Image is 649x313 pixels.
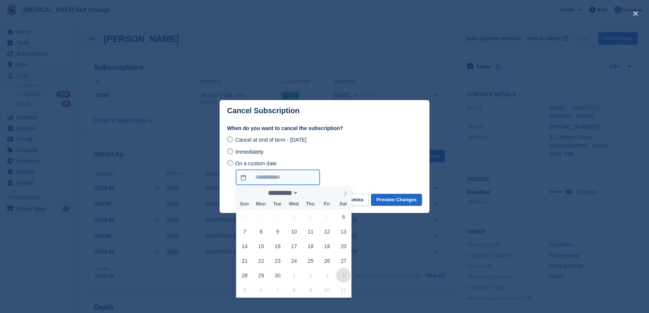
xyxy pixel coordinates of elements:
span: September 27, 2025 [336,253,351,268]
input: On a custom date [227,160,233,166]
input: On a custom date [236,170,320,185]
span: October 6, 2025 [254,283,268,297]
span: Tue [269,202,286,207]
span: September 19, 2025 [320,239,334,253]
span: September 11, 2025 [303,224,318,239]
span: September 3, 2025 [287,210,301,224]
span: October 11, 2025 [336,283,351,297]
span: October 3, 2025 [320,268,334,283]
span: October 4, 2025 [336,268,351,283]
span: Sat [335,202,351,207]
button: close [630,7,642,19]
span: September 13, 2025 [336,224,351,239]
span: September 30, 2025 [270,268,285,283]
span: Immediately [235,149,263,155]
span: September 28, 2025 [237,268,252,283]
input: Cancel at end of term - [DATE] [227,136,233,142]
label: When do you want to cancel the subscription? [227,124,422,132]
input: Year [298,189,322,197]
span: October 10, 2025 [320,283,334,297]
span: September 22, 2025 [254,253,268,268]
span: October 7, 2025 [270,283,285,297]
span: September 4, 2025 [303,210,318,224]
span: September 9, 2025 [270,224,285,239]
span: September 21, 2025 [237,253,252,268]
span: Mon [253,202,269,207]
span: September 24, 2025 [287,253,301,268]
span: Sun [236,202,253,207]
input: Immediately [227,148,233,154]
span: On a custom date [235,160,277,166]
span: October 8, 2025 [287,283,301,297]
span: September 20, 2025 [336,239,351,253]
span: October 9, 2025 [303,283,318,297]
span: October 5, 2025 [237,283,252,297]
span: September 10, 2025 [287,224,301,239]
span: September 8, 2025 [254,224,268,239]
span: September 15, 2025 [254,239,268,253]
span: September 6, 2025 [336,210,351,224]
span: September 7, 2025 [237,224,252,239]
button: Preview Changes [371,194,422,206]
span: September 26, 2025 [320,253,334,268]
span: August 31, 2025 [237,210,252,224]
span: September 25, 2025 [303,253,318,268]
span: September 18, 2025 [303,239,318,253]
span: October 2, 2025 [303,268,318,283]
span: Wed [286,202,302,207]
span: September 12, 2025 [320,224,334,239]
span: September 5, 2025 [320,210,334,224]
select: Month [266,189,299,197]
span: September 2, 2025 [270,210,285,224]
span: September 16, 2025 [270,239,285,253]
span: Fri [319,202,335,207]
span: September 29, 2025 [254,268,268,283]
span: September 23, 2025 [270,253,285,268]
span: September 14, 2025 [237,239,252,253]
span: Cancel at end of term - [DATE] [235,137,307,143]
span: October 1, 2025 [287,268,301,283]
span: September 17, 2025 [287,239,301,253]
p: Cancel Subscription [227,106,299,115]
span: Thu [302,202,319,207]
span: September 1, 2025 [254,210,268,224]
button: Dismiss [339,194,369,206]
